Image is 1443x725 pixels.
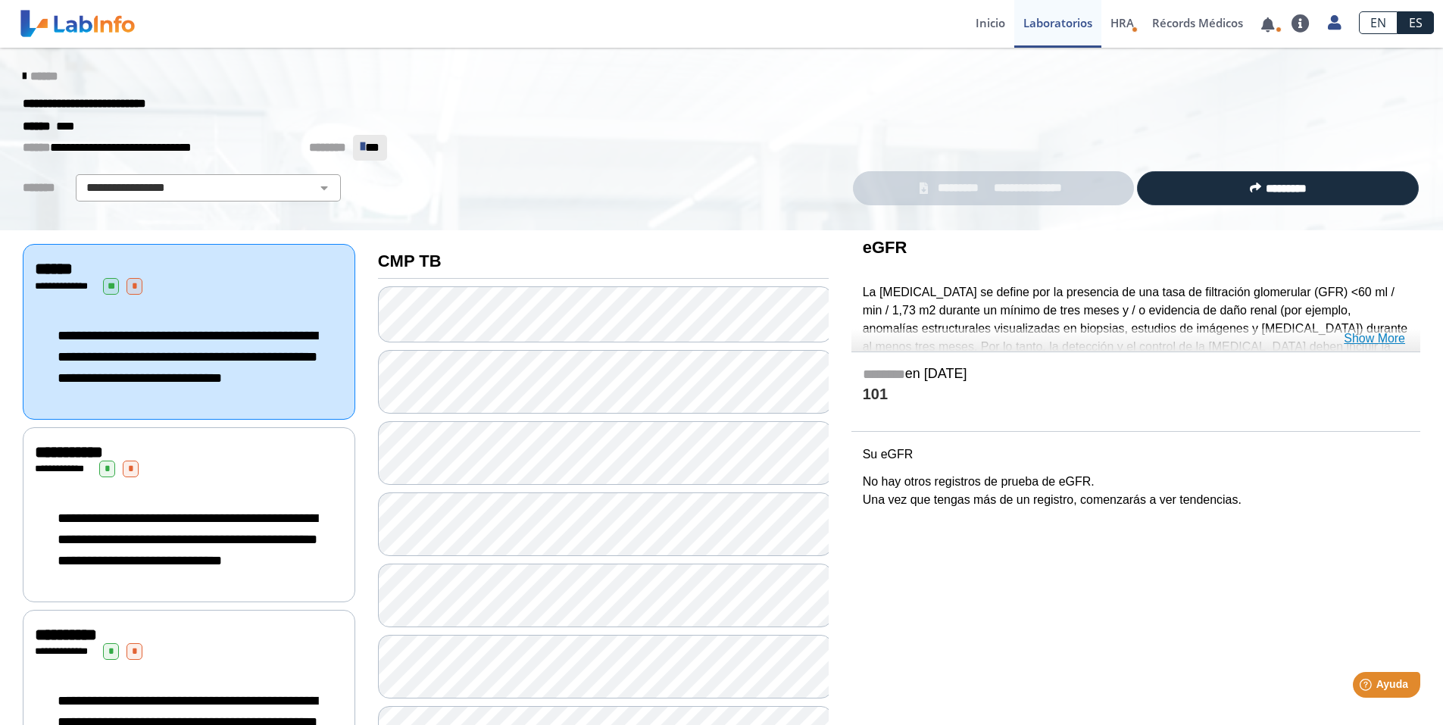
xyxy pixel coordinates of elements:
p: La [MEDICAL_DATA] se define por la presencia de una tasa de filtración glomerular (GFR) <60 ml / ... [863,283,1409,392]
a: ES [1398,11,1434,34]
iframe: Help widget launcher [1308,666,1426,708]
b: eGFR [863,238,907,257]
b: CMP TB [378,252,442,270]
a: Show More [1344,330,1405,348]
span: HRA [1110,15,1134,30]
p: Su eGFR [863,445,1409,464]
a: EN [1359,11,1398,34]
p: No hay otros registros de prueba de eGFR. Una vez que tengas más de un registro, comenzarás a ver... [863,473,1409,509]
h4: 101 [863,386,1409,405]
h5: en [DATE] [863,366,1409,383]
